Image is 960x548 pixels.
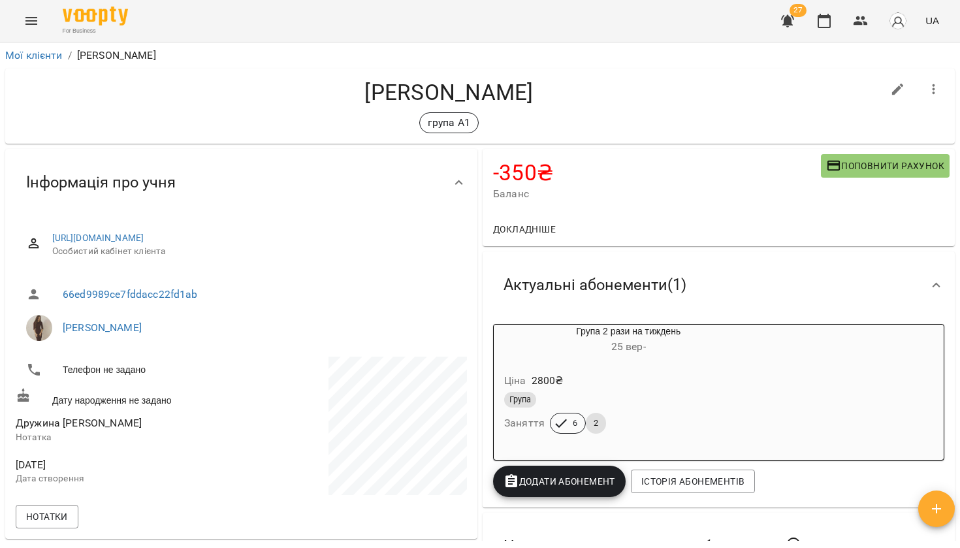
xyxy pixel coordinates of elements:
[532,373,564,389] p: 2800 ₴
[52,245,456,258] span: Особистий кабінет клієнта
[504,394,536,406] span: Група
[13,385,242,410] div: Дату народження не задано
[77,48,156,63] p: [PERSON_NAME]
[63,288,198,300] a: 66ed9989ce7fddacc22fd1ab
[16,431,239,444] p: Нотатка
[493,466,626,497] button: Додати Абонемент
[493,186,821,202] span: Баланс
[821,154,950,178] button: Поповнити рахунок
[419,112,479,133] div: група А1
[826,158,944,174] span: Поповнити рахунок
[565,417,585,429] span: 6
[16,79,882,106] h4: [PERSON_NAME]
[611,340,646,353] span: 25 вер -
[889,12,907,30] img: avatar_s.png
[504,414,545,432] h6: Заняття
[504,474,615,489] span: Додати Абонемент
[504,372,526,390] h6: Ціна
[52,233,144,243] a: [URL][DOMAIN_NAME]
[631,470,755,493] button: Історія абонементів
[494,325,763,356] div: Група 2 рази на тиждень
[925,14,939,27] span: UA
[16,417,142,429] span: Дружина [PERSON_NAME]
[16,5,47,37] button: Menu
[16,357,239,383] li: Телефон не задано
[5,48,955,63] nav: breadcrumb
[483,251,955,319] div: Актуальні абонементи(1)
[26,172,176,193] span: Інформація про учня
[63,321,142,334] a: [PERSON_NAME]
[26,509,68,524] span: Нотатки
[5,149,477,216] div: Інформація про учня
[920,8,944,33] button: UA
[5,49,63,61] a: Мої клієнти
[16,472,239,485] p: Дата створення
[641,474,744,489] span: Історія абонементів
[493,221,556,237] span: Докладніше
[68,48,72,63] li: /
[504,275,686,295] span: Актуальні абонементи ( 1 )
[494,325,763,449] button: Група 2 рази на тиждень25 вер- Ціна2800₴ГрупаЗаняття62
[16,505,78,528] button: Нотатки
[493,159,821,186] h4: -350 ₴
[790,4,807,17] span: 27
[26,315,52,341] img: Adelina
[428,115,470,131] p: група А1
[63,7,128,25] img: Voopty Logo
[63,27,128,35] span: For Business
[16,457,239,473] span: [DATE]
[488,218,561,241] button: Докладніше
[586,417,606,429] span: 2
